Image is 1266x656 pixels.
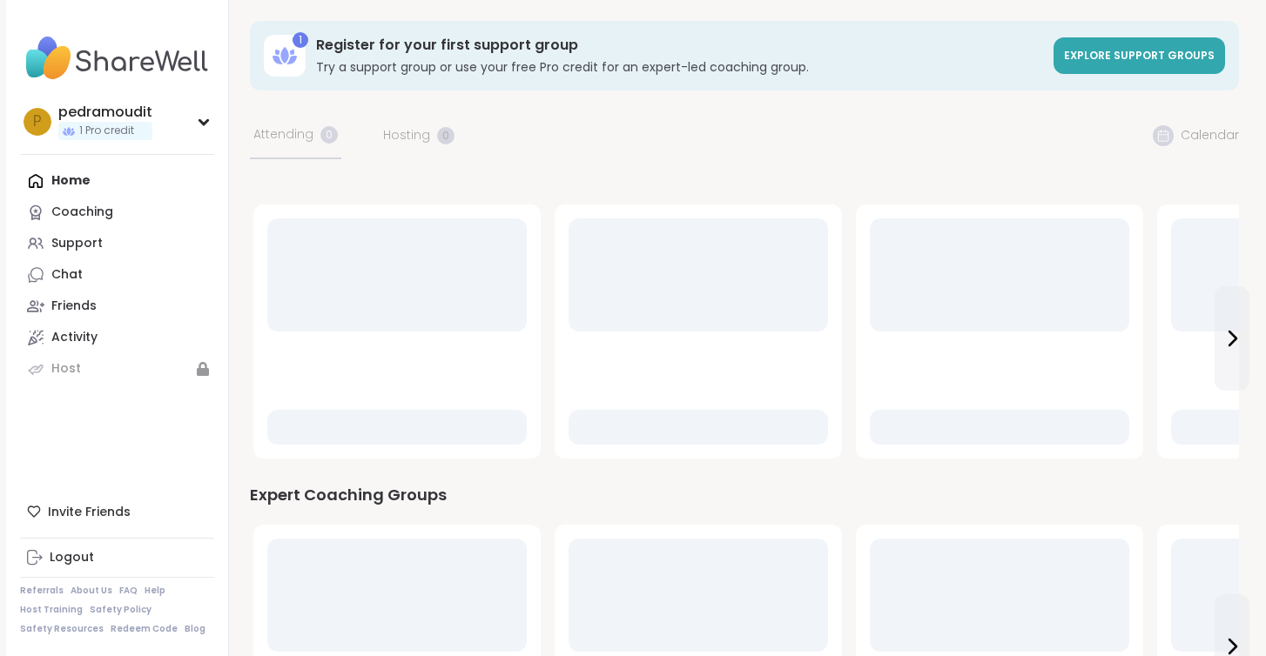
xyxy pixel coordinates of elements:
a: Safety Policy [90,604,152,616]
div: Activity [51,329,98,346]
a: Logout [20,542,214,573]
div: Friends [51,298,97,315]
a: Friends [20,291,214,322]
a: Explore support groups [1054,37,1225,74]
div: Coaching [51,204,113,221]
div: Support [51,235,103,252]
h3: Try a support group or use your free Pro credit for an expert-led coaching group. [316,58,1043,76]
div: Expert Coaching Groups [250,483,1239,507]
a: Help [145,585,165,597]
div: Host [51,360,81,378]
span: Explore support groups [1064,48,1215,63]
h3: Register for your first support group [316,36,1043,55]
a: Activity [20,322,214,353]
a: Redeem Code [111,623,178,635]
a: Coaching [20,197,214,228]
img: ShareWell Nav Logo [20,28,214,89]
div: pedramoudit [58,103,152,122]
div: 1 [293,32,308,48]
a: Host [20,353,214,385]
a: Chat [20,259,214,291]
a: FAQ [119,585,138,597]
a: Host Training [20,604,83,616]
span: p [33,110,42,133]
div: Logout [50,549,94,566]
a: About Us [71,585,112,597]
div: Chat [51,266,83,284]
a: Safety Resources [20,623,104,635]
div: Invite Friends [20,496,214,527]
span: 1 Pro credit [79,124,134,138]
a: Blog [185,623,205,635]
a: Support [20,228,214,259]
a: Referrals [20,585,64,597]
